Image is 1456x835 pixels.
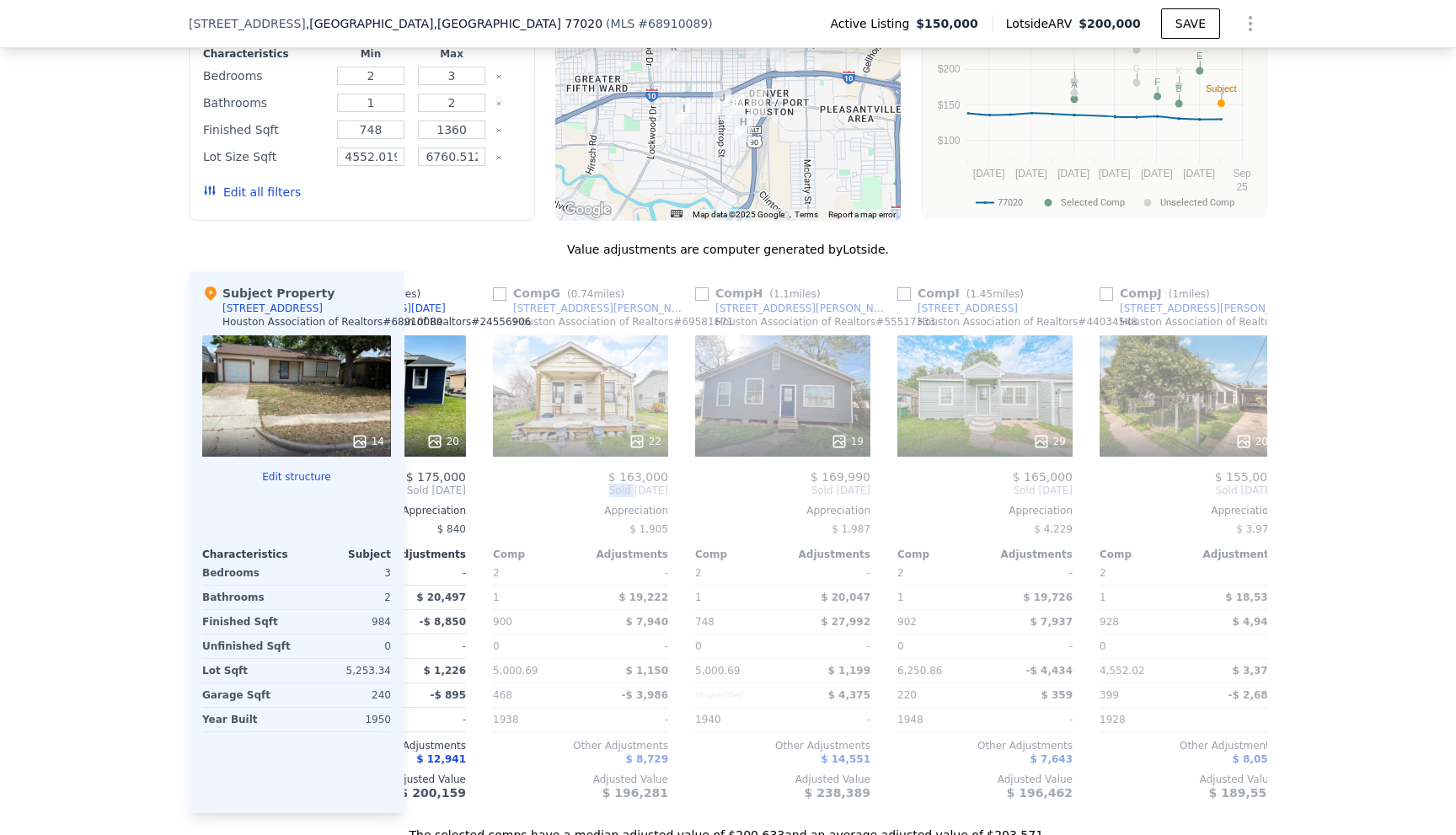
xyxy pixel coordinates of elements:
[382,708,466,731] div: -
[988,708,1073,731] div: -
[897,665,942,677] span: 6,250.86
[626,753,668,765] span: $ 8,729
[715,302,891,315] div: [STREET_ADDRESS][PERSON_NAME]
[1100,773,1275,786] div: Adjusted Value
[897,548,985,561] div: Comp
[695,683,779,707] div: Unspecified
[1030,753,1073,765] span: $ 7,643
[695,285,827,302] div: Comp H
[695,548,783,561] div: Comp
[311,315,531,329] div: Houston Association of Realtors # 24556906
[821,591,870,603] span: $ 20,047
[1100,548,1187,561] div: Comp
[1120,315,1340,329] div: Houston Association of Realtors # 39931053
[1187,548,1275,561] div: Adjustments
[897,739,1073,752] div: Other Adjustments
[300,708,391,731] div: 1950
[1057,168,1089,179] text: [DATE]
[695,665,740,677] span: 5,000.69
[416,753,466,765] span: $ 12,941
[897,586,982,609] div: 1
[493,739,668,752] div: Other Adjustments
[786,708,870,731] div: -
[988,634,1073,658] div: -
[571,288,594,300] span: 0.74
[222,315,442,329] div: Houston Association of Realtors # 68910089
[559,199,615,221] img: Google
[725,94,744,123] div: 7107 Tuck St
[932,3,1256,213] div: A chart.
[1100,567,1106,579] span: 2
[584,561,668,585] div: -
[1162,288,1217,300] span: ( miles)
[202,683,293,707] div: Garage Sqft
[203,118,327,142] div: Finished Sqft
[1160,197,1234,208] text: Unselected Comp
[1233,616,1275,628] span: $ 4,949
[1233,665,1275,677] span: $ 3,379
[1236,523,1275,535] span: $ 3,973
[786,634,870,658] div: -
[897,504,1073,517] div: Appreciation
[695,302,891,315] a: [STREET_ADDRESS][PERSON_NAME]
[203,91,327,115] div: Bathrooms
[622,689,668,701] span: -$ 3,986
[189,241,1267,258] div: Value adjustments are computer generated by Lotside .
[675,100,693,129] div: 1118 Woolworth St
[1033,433,1066,450] div: 29
[695,773,870,786] div: Adjusted Value
[1206,83,1237,94] text: Subject
[693,210,784,219] span: Map data ©2025 Google
[300,561,391,585] div: 3
[897,708,982,731] div: 1948
[748,88,767,117] div: 7423 San Angelo St
[1215,470,1275,484] span: $ 155,000
[306,15,602,32] span: , [GEOGRAPHIC_DATA]
[416,591,466,603] span: $ 20,497
[1100,285,1217,302] div: Comp J
[786,561,870,585] div: -
[608,470,668,484] span: $ 163,000
[202,610,293,634] div: Finished Sqft
[626,616,668,628] span: $ 7,940
[202,548,297,561] div: Characteristics
[1013,470,1073,484] span: $ 165,000
[378,548,466,561] div: Adjustments
[938,135,961,147] text: $100
[406,470,466,484] span: $ 175,000
[493,302,688,315] a: [STREET_ADDRESS][PERSON_NAME]
[629,433,661,450] div: 22
[918,315,1137,329] div: Houston Association of Realtors # 44034548
[830,15,916,32] span: Active Listing
[495,127,502,134] button: Clear
[1233,168,1251,179] text: Sep
[805,786,870,800] span: $ 238,389
[1100,484,1275,497] span: Sold [DATE]
[300,610,391,634] div: 984
[897,285,1030,302] div: Comp I
[1030,616,1073,628] span: $ 7,937
[202,561,293,585] div: Bedrooms
[202,708,293,731] div: Year Built
[203,145,327,169] div: Lot Size Sqft
[1100,708,1184,731] div: 1928
[773,288,790,300] span: 1.1
[973,168,1005,179] text: [DATE]
[1234,7,1267,40] button: Show Options
[560,288,631,300] span: ( miles)
[763,288,827,300] span: ( miles)
[202,659,293,682] div: Lot Sqft
[811,470,870,484] span: $ 169,990
[297,548,391,561] div: Subject
[334,47,408,61] div: Min
[1196,51,1202,61] text: E
[970,288,993,300] span: 1.45
[1079,17,1141,30] span: $200,000
[493,484,668,497] span: Sold [DATE]
[493,285,631,302] div: Comp G
[1100,665,1144,677] span: 4,552.02
[202,285,335,302] div: Subject Property
[420,616,466,628] span: -$ 8,850
[203,47,327,61] div: Characteristics
[695,739,870,752] div: Other Adjustments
